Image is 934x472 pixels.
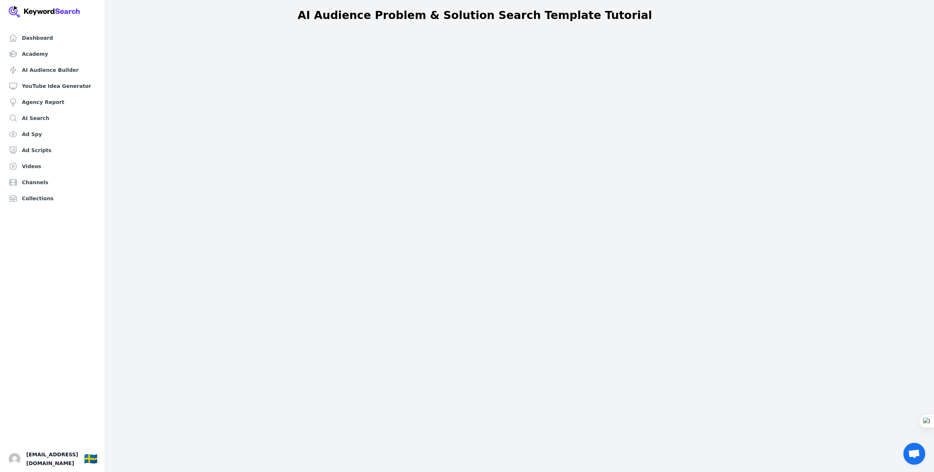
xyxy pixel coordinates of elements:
[9,453,20,465] button: Open user button
[6,79,99,93] a: YouTube Idea Generator
[9,6,80,18] img: Your Company
[6,95,99,109] a: Agency Report
[6,31,99,45] a: Dashboard
[84,452,97,465] div: 🇸🇪
[298,9,652,22] h1: AI Audience Problem & Solution Search Template Tutorial
[6,47,99,61] a: Academy
[6,159,99,174] a: Videos
[903,443,925,465] div: Öppna chatt
[26,450,78,468] span: [EMAIL_ADDRESS][DOMAIN_NAME]
[6,63,99,77] a: AI Audience Builder
[6,143,99,158] a: Ad Scripts
[6,111,99,125] a: AI Search
[6,191,99,206] a: Collections
[6,127,99,142] a: Ad Spy
[6,175,99,190] a: Channels
[9,453,20,465] img: Stefan Vikström
[84,452,97,466] button: 🇸🇪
